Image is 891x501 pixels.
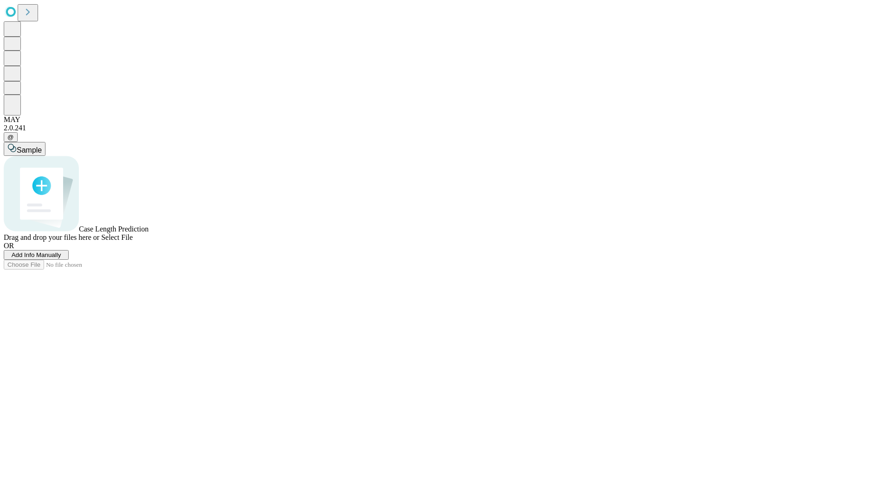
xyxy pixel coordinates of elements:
span: Sample [17,146,42,154]
span: OR [4,242,14,250]
span: Case Length Prediction [79,225,148,233]
div: MAY [4,116,887,124]
span: @ [7,134,14,141]
button: Add Info Manually [4,250,69,260]
div: 2.0.241 [4,124,887,132]
button: @ [4,132,18,142]
button: Sample [4,142,45,156]
span: Drag and drop your files here or [4,233,99,241]
span: Select File [101,233,133,241]
span: Add Info Manually [12,251,61,258]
